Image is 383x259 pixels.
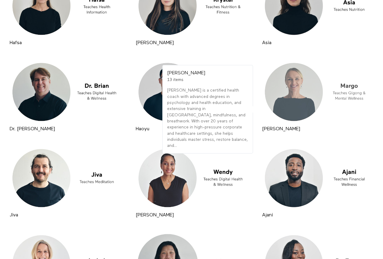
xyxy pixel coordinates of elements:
[167,71,205,76] strong: [PERSON_NAME]
[134,146,248,210] a: Wendy
[136,40,174,45] strong: Krystal
[167,78,183,82] span: 13 items
[167,87,248,149] p: [PERSON_NAME] is a certified health coach with advanced degrees in psychology and health educatio...
[262,127,300,131] a: [PERSON_NAME]
[262,40,271,45] a: Asia
[261,146,375,210] a: Ajani
[10,127,55,131] a: Dr. [PERSON_NAME]
[10,213,18,217] a: Jiva
[10,40,22,45] a: Hafsa
[136,213,174,217] a: [PERSON_NAME]
[10,127,55,131] strong: Dr. Brian
[8,146,122,210] a: Jiva
[8,60,122,124] a: Dr. Brian
[134,60,248,124] a: Haoyu
[136,213,174,218] strong: Wendy
[136,127,149,131] strong: Haoyu
[136,40,174,45] a: [PERSON_NAME]
[136,127,149,131] a: Haoyu
[262,213,273,217] a: Ajani
[261,60,375,124] a: Margo
[262,127,300,131] strong: Margo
